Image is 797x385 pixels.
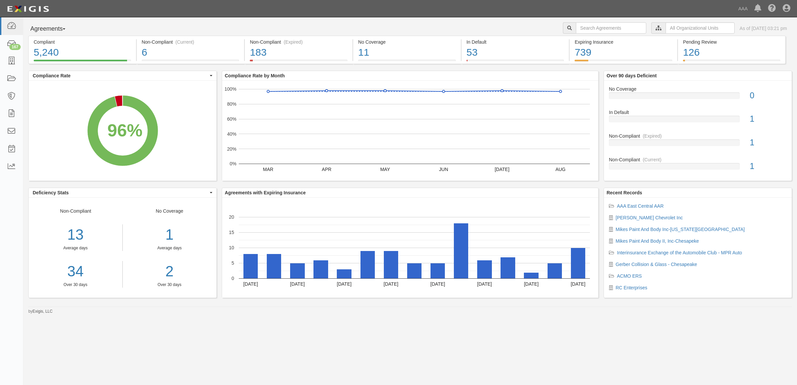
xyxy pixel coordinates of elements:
text: [DATE] [524,281,539,287]
div: No Coverage [604,86,792,92]
div: 6 [142,45,239,60]
b: Agreements with Expiring Insurance [225,190,306,195]
span: Compliance Rate [33,72,208,79]
div: (Expired) [284,39,303,45]
text: APR [322,167,331,172]
a: In Default53 [462,60,569,65]
text: MAR [263,167,273,172]
a: Expiring Insurance739 [570,60,677,65]
button: Compliance Rate [29,71,216,80]
div: 53 [467,45,564,60]
b: Over 90 days Deficient [607,73,657,78]
div: Over 30 days [128,282,212,288]
text: 5 [231,260,234,266]
b: Recent Records [607,190,642,195]
div: Pending Review [683,39,780,45]
div: Non-Compliant [29,208,123,288]
text: [DATE] [477,281,492,287]
text: [DATE] [495,167,509,172]
a: AAA [735,2,751,15]
a: ACMO ERS [617,273,642,279]
div: Non-Compliant (Expired) [250,39,347,45]
a: Non-Compliant(Current)6 [137,60,244,65]
a: Mikes Paint And Body Inc-[US_STATE][GEOGRAPHIC_DATA] [616,227,745,232]
text: 0 [231,276,234,281]
text: 0% [230,161,236,166]
div: Expiring Insurance [575,39,672,45]
div: Average days [128,245,212,251]
svg: A chart. [222,81,598,181]
b: Compliance Rate by Month [225,73,285,78]
text: [DATE] [337,281,351,287]
div: Average days [29,245,122,251]
button: Agreements [28,22,78,36]
div: 5,240 [34,45,131,60]
a: Pending Review126 [678,60,786,65]
div: As of [DATE] 03:21 pm [740,25,787,32]
div: 13 [29,224,122,245]
a: No Coverage0 [609,86,787,109]
text: AUG [556,167,566,172]
text: [DATE] [431,281,445,287]
text: 20 [229,214,234,220]
div: 0 [745,90,792,102]
text: JUN [439,167,448,172]
div: No Coverage [123,208,217,288]
text: MAY [380,167,390,172]
div: 11 [358,45,456,60]
text: [DATE] [383,281,398,287]
i: Help Center - Complianz [768,5,776,13]
div: 739 [575,45,672,60]
text: 20% [227,146,236,151]
text: 60% [227,116,236,122]
div: 126 [683,45,780,60]
div: In Default [467,39,564,45]
div: (Current) [643,156,661,163]
small: by [28,309,53,314]
input: All Organizational Units [666,22,735,34]
div: Non-Compliant [604,133,792,139]
a: Exigis, LLC [33,309,53,314]
text: 40% [227,131,236,137]
text: [DATE] [571,281,585,287]
div: Non-Compliant [604,156,792,163]
svg: A chart. [29,81,216,181]
a: In Default1 [609,109,787,133]
a: Gerber Collision & Glass - Chesapeake [616,262,697,267]
a: AAA East Central AAR [617,203,664,209]
div: Compliant [34,39,131,45]
div: 1 [745,160,792,172]
a: Interinsurance Exchange of the Automobile Club - MPR Auto [617,250,742,255]
div: No Coverage [358,39,456,45]
div: (Current) [175,39,194,45]
a: RC Enterprises [616,285,647,290]
span: Deficiency Stats [33,189,208,196]
text: [DATE] [243,281,258,287]
div: Over 30 days [29,282,122,288]
div: Non-Compliant (Current) [142,39,239,45]
div: 183 [250,45,347,60]
a: Non-Compliant(Current)1 [609,156,787,175]
svg: A chart. [222,198,598,298]
div: 1 [128,224,212,245]
a: 2 [128,261,212,282]
a: Non-Compliant(Expired)1 [609,133,787,156]
text: 10 [229,245,234,250]
a: Non-Compliant(Expired)183 [245,60,352,65]
text: 80% [227,101,236,107]
img: logo-5460c22ac91f19d4615b14bd174203de0afe785f0fc80cf4dbbc73dc1793850b.png [5,3,51,15]
div: 167 [9,44,21,50]
a: 34 [29,261,122,282]
div: In Default [604,109,792,116]
div: 1 [745,137,792,149]
a: Mikes Paint And Body II, Inc-Chesapeke [616,238,699,244]
a: Compliant5,240 [28,60,136,65]
text: 15 [229,230,234,235]
text: 100% [224,86,236,92]
div: 1 [745,113,792,125]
